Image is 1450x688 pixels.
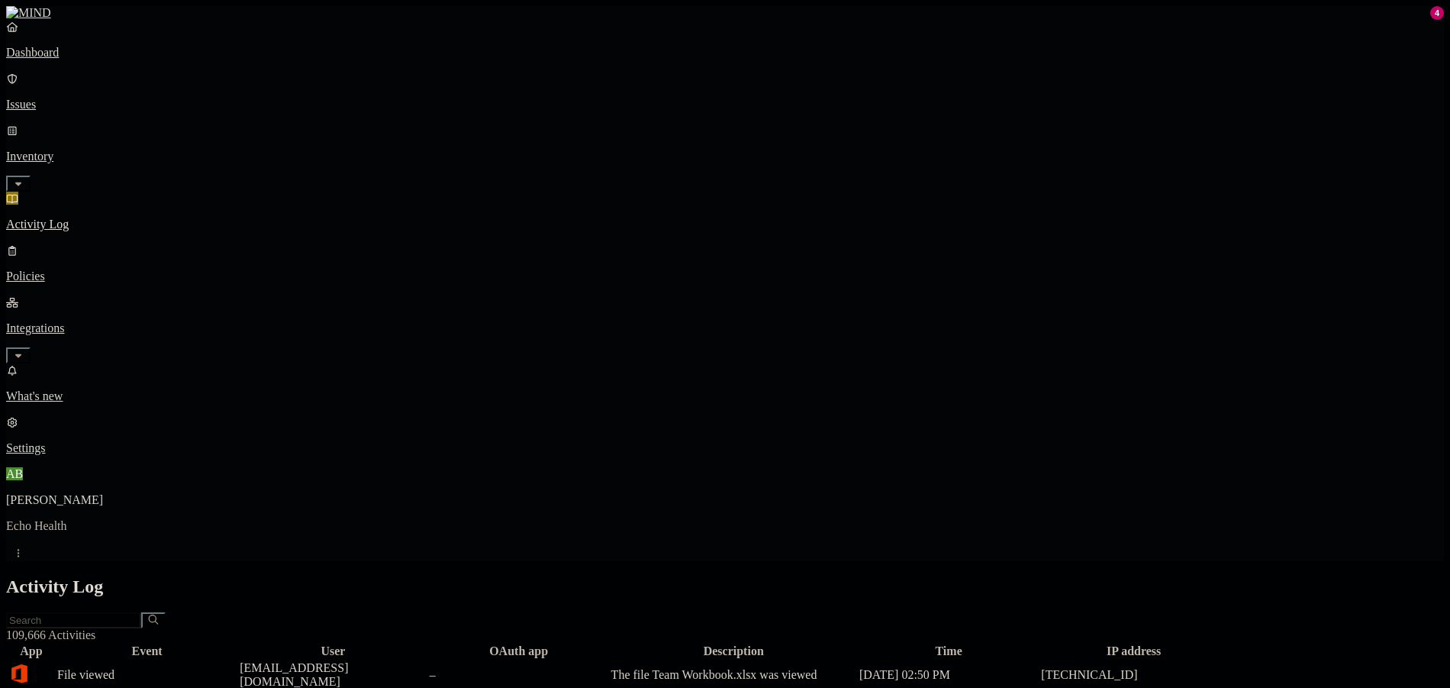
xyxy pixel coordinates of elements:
p: [PERSON_NAME] [6,493,1444,507]
a: Integrations [6,296,1444,361]
div: App [8,644,54,658]
a: Dashboard [6,20,1444,60]
span: [EMAIL_ADDRESS][DOMAIN_NAME] [240,661,348,688]
a: What's new [6,363,1444,403]
div: Event [57,644,237,658]
p: Policies [6,270,1444,283]
a: Issues [6,72,1444,111]
div: Description [611,644,856,658]
div: [TECHNICAL_ID] [1041,668,1226,682]
p: Activity Log [6,218,1444,231]
span: [DATE] 02:50 PM [859,668,950,681]
p: Echo Health [6,519,1444,533]
p: Integrations [6,321,1444,335]
h2: Activity Log [6,577,1444,597]
a: MIND [6,6,1444,20]
a: Inventory [6,124,1444,189]
div: User [240,644,426,658]
p: Settings [6,441,1444,455]
div: File viewed [57,668,237,682]
div: IP address [1041,644,1226,658]
div: Time [859,644,1038,658]
a: Settings [6,415,1444,455]
img: MIND [6,6,51,20]
div: The file Team Workbook.xlsx was viewed [611,668,856,682]
img: office-365 [8,663,30,684]
span: 109,666 Activities [6,628,95,641]
p: Inventory [6,150,1444,163]
p: Dashboard [6,46,1444,60]
a: Activity Log [6,192,1444,231]
p: What's new [6,389,1444,403]
p: Issues [6,98,1444,111]
a: Policies [6,244,1444,283]
span: – [430,668,436,681]
div: OAuth app [430,644,608,658]
input: Search [6,612,141,628]
span: AB [6,467,23,480]
div: 4 [1430,6,1444,20]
